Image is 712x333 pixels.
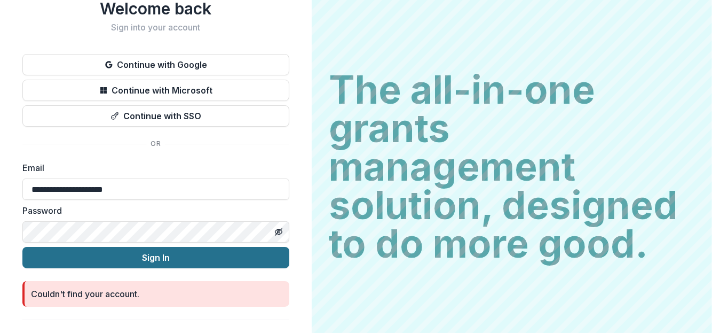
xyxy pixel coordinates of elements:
[22,54,289,75] button: Continue with Google
[22,80,289,101] button: Continue with Microsoft
[22,161,283,174] label: Email
[22,105,289,127] button: Continue with SSO
[22,247,289,268] button: Sign In
[22,204,283,217] label: Password
[270,223,287,241] button: Toggle password visibility
[31,288,139,300] div: Couldn't find your account.
[22,22,289,33] h2: Sign into your account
